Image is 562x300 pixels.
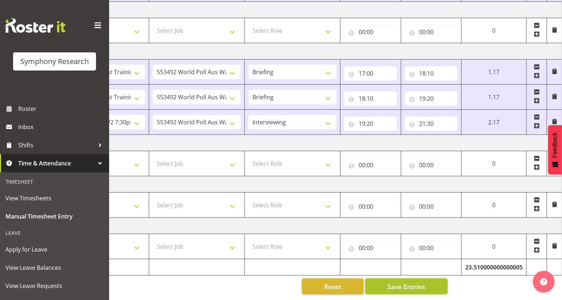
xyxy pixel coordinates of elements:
input: Click to select... [405,199,458,214]
input: Click to select... [344,25,397,39]
div: Timesheet [2,174,107,189]
td: 0 [462,234,527,259]
a: Manual Timesheet Entry [2,207,107,225]
input: Click to select... [405,25,458,39]
input: Click to select... [344,116,397,131]
td: 0 [462,151,527,176]
span: Save Entries [387,282,425,291]
input: Click to select... [344,199,397,214]
img: Rosterit website logo [5,18,65,33]
td: 23.510000000000005 [462,259,527,276]
td: 1.17 [462,85,527,110]
td: 0 [462,18,527,43]
input: Click to select... [344,91,397,106]
input: Click to select... [405,66,458,81]
button: Reset [302,279,364,295]
td: 2.17 [462,110,527,135]
input: Click to select... [344,241,397,255]
img: help-xxl-2.png [540,278,547,285]
a: View Leave Requests [2,277,107,295]
span: Manual Timesheet Entry [5,211,104,222]
div: Symphony Research [20,56,89,67]
span: View Timesheets [5,193,104,204]
span: Roster [18,103,105,114]
input: Click to select... [405,91,458,106]
span: Apply for Leave [5,244,104,255]
input: Click to select... [405,158,458,172]
span: Shifts [18,140,95,151]
span: View Leave Requests [5,280,104,291]
span: Inbox [18,121,105,132]
input: Click to select... [344,158,397,172]
div: Leave [2,225,107,240]
a: View Timesheets [2,189,107,207]
input: Click to select... [344,66,397,81]
span: Reset [324,282,341,291]
span: Feedback [552,132,558,158]
button: Save Entries [365,279,448,295]
span: View Leave Balances [5,262,104,273]
a: View Leave Balances [2,259,107,277]
td: 1.17 [462,60,527,85]
button: Feedback - Show survey [548,125,562,175]
a: Apply for Leave [2,240,107,259]
input: Click to select... [405,241,458,255]
span: Time & Attendance [18,158,95,169]
td: 0 [462,193,527,218]
input: Click to select... [405,116,458,131]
